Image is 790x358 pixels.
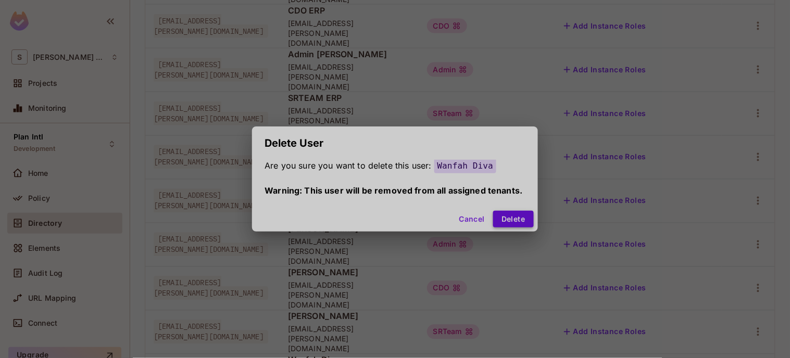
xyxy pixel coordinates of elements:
[455,211,489,227] button: Cancel
[434,158,497,173] span: Wanfah Diva
[265,160,431,171] span: Are you sure you want to delete this user:
[252,126,537,160] h2: Delete User
[265,185,522,196] span: Warning: This user will be removed from all assigned tenants.
[493,211,533,227] button: Delete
